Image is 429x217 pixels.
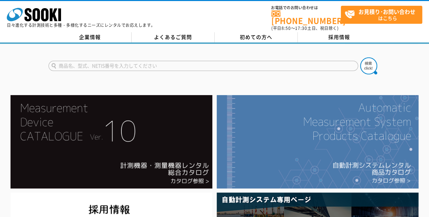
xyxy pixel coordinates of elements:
[48,61,358,71] input: 商品名、型式、NETIS番号を入力してください
[358,7,415,16] strong: お見積り･お問い合わせ
[271,11,341,24] a: [PHONE_NUMBER]
[271,6,341,10] span: お電話でのお問い合わせは
[345,6,422,23] span: はこちら
[271,25,338,31] span: (平日 ～ 土日、祝日除く)
[341,6,422,24] a: お見積り･お問い合わせはこちら
[298,32,381,42] a: 採用情報
[132,32,215,42] a: よくあるご質問
[7,23,155,27] p: 日々進化する計測技術と多種・多様化するニーズにレンタルでお応えします。
[48,32,132,42] a: 企業情報
[215,32,298,42] a: 初めての方へ
[240,33,272,41] span: 初めての方へ
[217,95,418,188] img: 自動計測システムカタログ
[360,57,377,74] img: btn_search.png
[281,25,291,31] span: 8:50
[295,25,307,31] span: 17:30
[11,95,212,188] img: Catalog Ver10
